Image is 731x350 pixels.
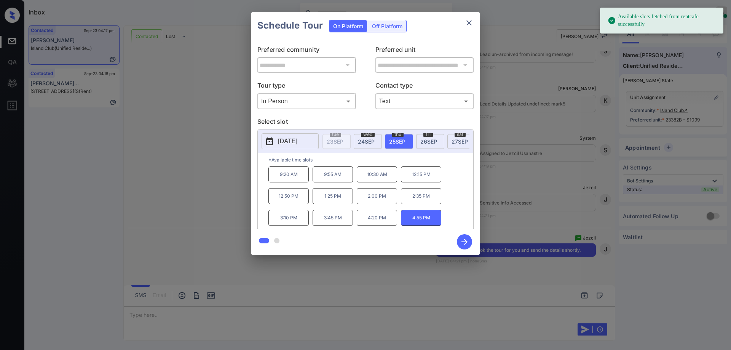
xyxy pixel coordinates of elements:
span: 26 SEP [420,138,437,145]
div: Off Platform [368,20,406,32]
span: 27 SEP [452,138,468,145]
div: On Platform [329,20,367,32]
span: sat [455,132,466,137]
p: Tour type [257,81,356,93]
div: date-select [447,134,476,149]
p: 1:25 PM [313,188,353,204]
button: close [461,15,477,30]
p: Preferred unit [375,45,474,57]
p: 2:00 PM [357,188,397,204]
p: 2:35 PM [401,188,441,204]
p: 4:20 PM [357,210,397,226]
p: 10:30 AM [357,166,397,182]
p: Preferred community [257,45,356,57]
p: Contact type [375,81,474,93]
p: 9:20 AM [268,166,309,182]
span: thu [392,132,404,137]
div: date-select [354,134,382,149]
div: Text [377,95,472,107]
p: 4:55 PM [401,210,441,226]
span: fri [423,132,433,137]
p: 3:10 PM [268,210,309,226]
p: 12:15 PM [401,166,441,182]
div: Available slots fetched from rentcafe successfully [608,10,717,31]
p: 12:50 PM [268,188,309,204]
p: 3:45 PM [313,210,353,226]
h2: Schedule Tour [251,12,329,39]
div: In Person [259,95,354,107]
span: 24 SEP [358,138,375,145]
button: btn-next [452,232,477,252]
button: [DATE] [262,133,319,149]
span: 25 SEP [389,138,405,145]
div: date-select [416,134,444,149]
div: date-select [385,134,413,149]
p: [DATE] [278,137,297,146]
span: wed [361,132,375,137]
p: Select slot [257,117,474,129]
p: 9:55 AM [313,166,353,182]
p: *Available time slots [268,153,473,166]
